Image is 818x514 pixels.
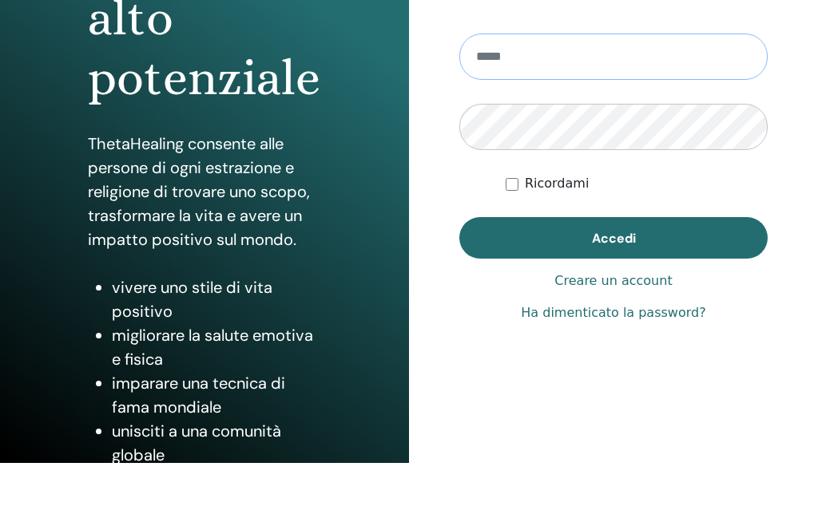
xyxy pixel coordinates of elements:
[112,419,320,467] li: unisciti a una comunità globale
[521,303,705,322] a: Ha dimenticato la password?
[112,275,320,323] li: vivere uno stile di vita positivo
[459,217,768,259] button: Accedi
[525,174,589,193] label: Ricordami
[112,371,320,419] li: imparare una tecnica di fama mondiale
[554,271,672,291] a: Creare un account
[112,323,320,371] li: migliorare la salute emotiva e fisica
[592,230,636,247] span: Accedi
[88,132,320,251] p: ThetaHealing consente alle persone di ogni estrazione e religione di trovare uno scopo, trasforma...
[506,174,768,193] div: Keep me authenticated indefinitely or until I manually logout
